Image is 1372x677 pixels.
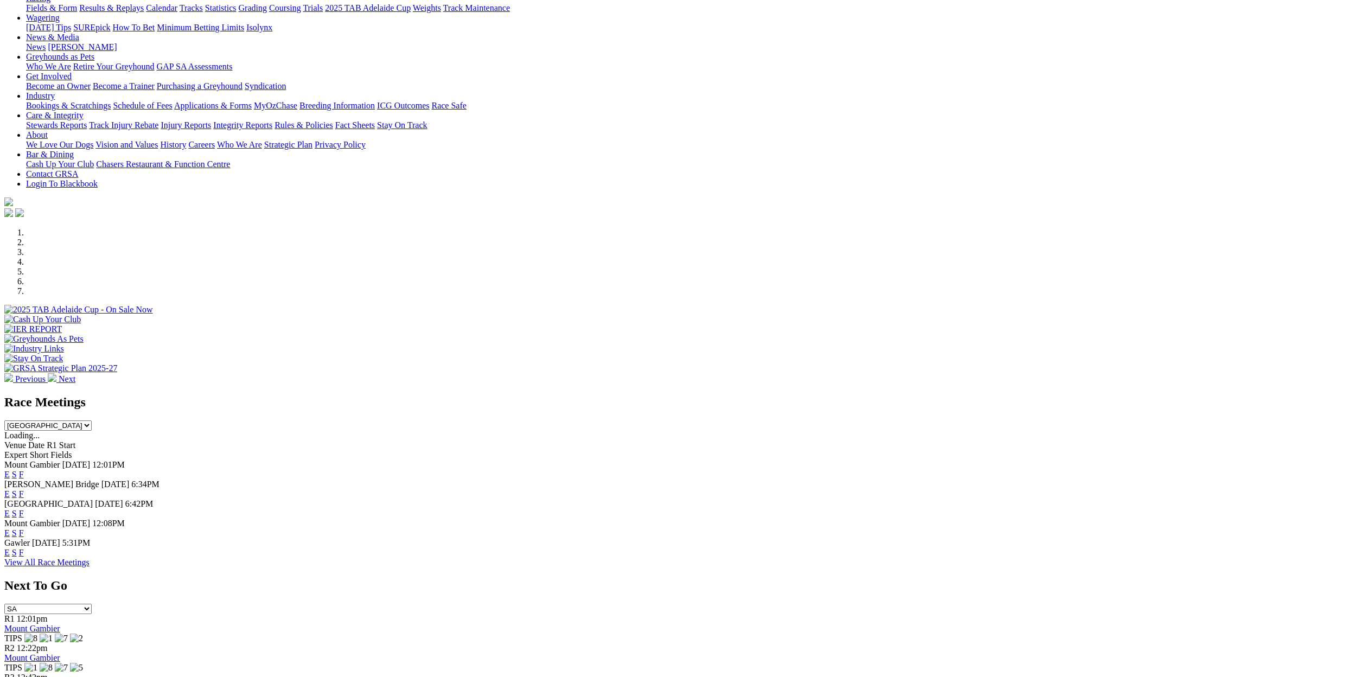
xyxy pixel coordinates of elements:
img: 1 [24,663,37,673]
img: 8 [40,663,53,673]
img: Greyhounds As Pets [4,334,84,344]
a: F [19,489,24,499]
a: Coursing [269,3,301,12]
a: Become a Trainer [93,81,155,91]
a: [DATE] Tips [26,23,71,32]
a: Track Injury Rebate [89,120,158,130]
span: [DATE] [62,519,91,528]
a: F [19,470,24,479]
a: Cash Up Your Club [26,159,94,169]
a: SUREpick [73,23,110,32]
a: Injury Reports [161,120,211,130]
a: News & Media [26,33,79,42]
h2: Race Meetings [4,395,1368,410]
span: R1 [4,614,15,623]
span: [PERSON_NAME] Bridge [4,480,99,489]
a: Race Safe [431,101,466,110]
a: Calendar [146,3,177,12]
a: E [4,470,10,479]
img: chevron-left-pager-white.svg [4,373,13,382]
img: facebook.svg [4,208,13,217]
a: Fact Sheets [335,120,375,130]
a: Weights [413,3,441,12]
span: R1 Start [47,440,75,450]
a: S [12,528,17,538]
a: Become an Owner [26,81,91,91]
a: Industry [26,91,55,100]
a: Stewards Reports [26,120,87,130]
span: Previous [15,374,46,384]
div: Care & Integrity [26,120,1368,130]
a: Wagering [26,13,60,22]
div: Industry [26,101,1368,111]
a: Stay On Track [377,120,427,130]
span: [DATE] [101,480,130,489]
img: chevron-right-pager-white.svg [48,373,56,382]
a: [PERSON_NAME] [48,42,117,52]
a: History [160,140,186,149]
img: Industry Links [4,344,64,354]
a: Applications & Forms [174,101,252,110]
a: Statistics [205,3,237,12]
span: TIPS [4,663,22,672]
a: E [4,509,10,518]
a: Previous [4,374,48,384]
span: [DATE] [32,538,60,547]
span: 6:34PM [131,480,159,489]
a: How To Bet [113,23,155,32]
span: Mount Gambier [4,519,60,528]
span: 12:01pm [17,614,48,623]
a: Breeding Information [299,101,375,110]
a: Schedule of Fees [113,101,172,110]
span: [DATE] [62,460,91,469]
span: 12:22pm [17,643,48,653]
a: News [26,42,46,52]
img: IER REPORT [4,324,62,334]
a: F [19,528,24,538]
a: 2025 TAB Adelaide Cup [325,3,411,12]
span: [DATE] [95,499,123,508]
span: Expert [4,450,28,459]
div: Racing [26,3,1368,13]
a: GAP SA Assessments [157,62,233,71]
span: Date [28,440,44,450]
a: Next [48,374,75,384]
a: Results & Replays [79,3,144,12]
a: E [4,528,10,538]
a: Vision and Values [95,140,158,149]
span: Short [30,450,49,459]
img: Cash Up Your Club [4,315,81,324]
a: Contact GRSA [26,169,78,178]
a: Mount Gambier [4,653,60,662]
span: 6:42PM [125,499,154,508]
a: ICG Outcomes [377,101,429,110]
a: Bar & Dining [26,150,74,159]
a: Trials [303,3,323,12]
a: S [12,509,17,518]
span: Gawler [4,538,30,547]
img: logo-grsa-white.png [4,197,13,206]
h2: Next To Go [4,578,1368,593]
a: View All Race Meetings [4,558,90,567]
img: 7 [55,634,68,643]
img: 8 [24,634,37,643]
a: Privacy Policy [315,140,366,149]
a: Get Involved [26,72,72,81]
div: Wagering [26,23,1368,33]
a: MyOzChase [254,101,297,110]
a: Tracks [180,3,203,12]
img: GRSA Strategic Plan 2025-27 [4,363,117,373]
img: 7 [55,663,68,673]
a: Purchasing a Greyhound [157,81,243,91]
img: 2 [70,634,83,643]
a: Care & Integrity [26,111,84,120]
a: About [26,130,48,139]
a: Who We Are [217,140,262,149]
span: R2 [4,643,15,653]
span: Next [59,374,75,384]
a: E [4,489,10,499]
div: About [26,140,1368,150]
a: Rules & Policies [275,120,333,130]
div: News & Media [26,42,1368,52]
span: Fields [50,450,72,459]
